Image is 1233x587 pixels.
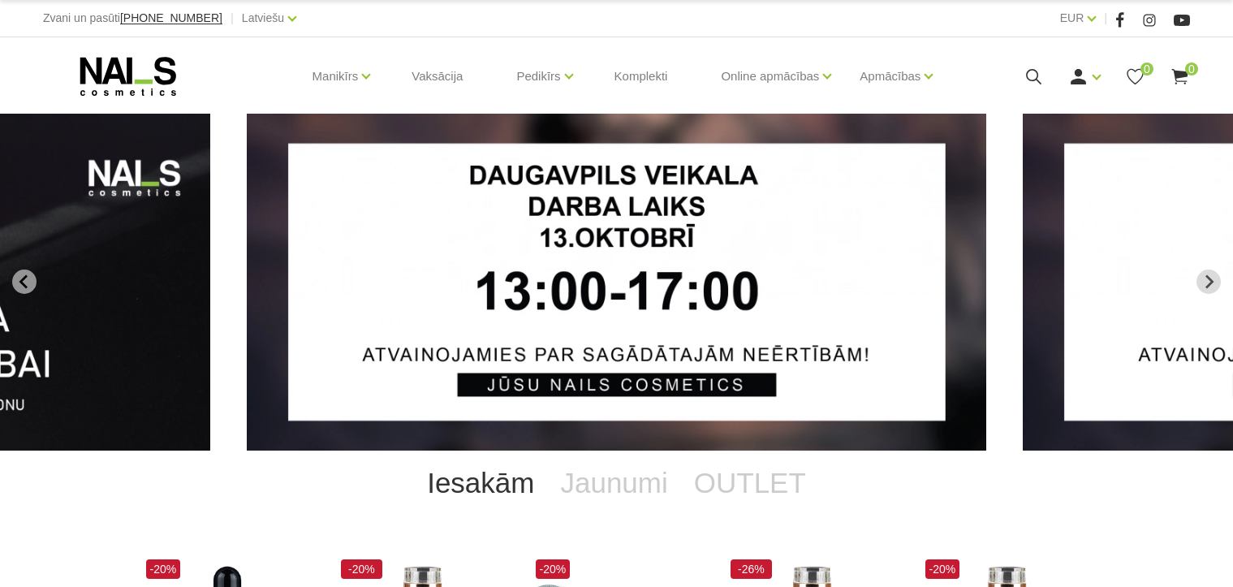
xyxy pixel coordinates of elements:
[313,44,359,109] a: Manikīrs
[43,8,222,28] div: Zvani un pasūti
[247,114,986,451] li: 1 of 13
[414,451,547,516] a: Iesakām
[516,44,560,109] a: Pedikīrs
[399,37,476,115] a: Vaksācija
[1185,63,1198,76] span: 0
[721,44,819,109] a: Online apmācības
[120,12,222,24] a: [PHONE_NUMBER]
[1060,8,1084,28] a: EUR
[731,559,773,579] span: -26%
[12,270,37,294] button: Go to last slide
[1125,67,1145,87] a: 0
[601,37,681,115] a: Komplekti
[120,11,222,24] span: [PHONE_NUMBER]
[860,44,920,109] a: Apmācības
[242,8,284,28] a: Latviešu
[536,559,571,579] span: -20%
[681,451,819,516] a: OUTLET
[1196,270,1221,294] button: Next slide
[341,559,383,579] span: -20%
[1170,67,1190,87] a: 0
[231,8,234,28] span: |
[146,559,181,579] span: -20%
[547,451,680,516] a: Jaunumi
[1140,63,1153,76] span: 0
[925,559,960,579] span: -20%
[1104,8,1107,28] span: |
